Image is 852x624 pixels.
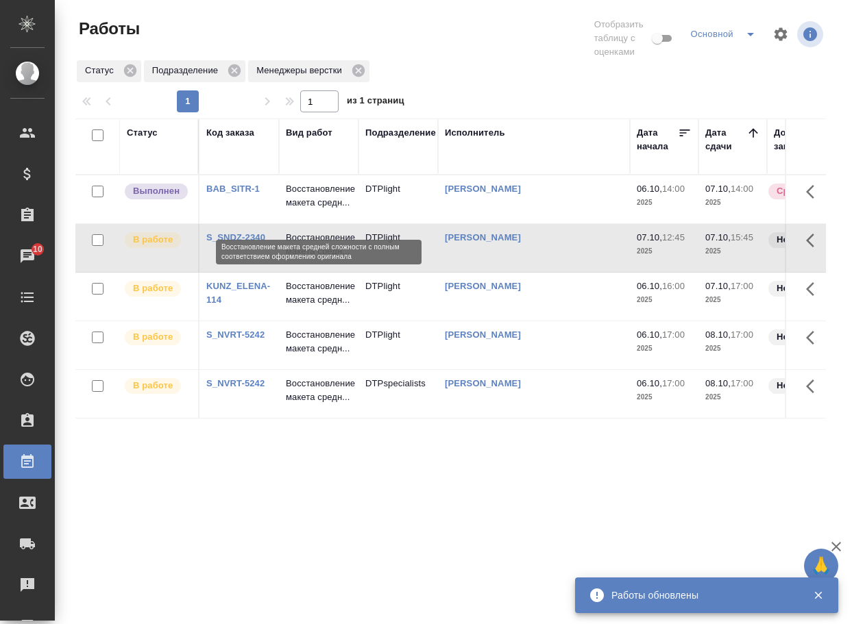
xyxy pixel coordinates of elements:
a: S_NVRT-5242 [206,378,265,388]
p: Восстановление макета средн... [286,377,352,404]
div: Исполнитель выполняет работу [123,377,191,395]
td: DTPlight [358,273,438,321]
div: Менеджеры верстки [248,60,369,82]
p: 08.10, [705,329,731,340]
p: 17:00 [662,378,685,388]
a: S_NVRT-5242 [206,329,265,340]
div: Код заказа [206,126,254,140]
div: Исполнитель завершил работу [123,182,191,201]
span: Отобразить таблицу с оценками [594,18,650,59]
span: 🙏 [810,551,833,580]
p: 2025 [637,196,692,210]
p: Нормальный [777,282,836,295]
span: 10 [25,242,51,256]
td: DTPlight [358,321,438,369]
p: 17:00 [731,378,753,388]
p: 07.10, [705,184,731,194]
p: 2025 [705,245,760,258]
div: Статус [77,60,141,82]
p: Нормальный [777,330,836,344]
p: В работе [133,233,173,247]
div: Работы обновлены [611,588,792,602]
p: 17:00 [731,281,753,291]
p: 2025 [705,390,760,404]
a: [PERSON_NAME] [445,281,521,291]
p: Срочный [777,184,818,198]
a: S_SNDZ-2340 [206,232,265,242]
td: DTPlight [358,175,438,223]
div: Исполнитель выполняет работу [123,328,191,347]
a: 10 [3,239,51,273]
div: Подразделение [365,126,436,140]
p: 2025 [705,342,760,355]
p: 06.10, [637,329,662,340]
p: В работе [133,282,173,295]
a: KUNZ_ELENA-114 [206,281,270,305]
p: 2025 [705,196,760,210]
p: Восстановление макета средн... [286,279,352,307]
button: Закрыть [804,589,832,601]
p: 12:45 [662,232,685,242]
button: 🙏 [804,549,838,583]
p: 07.10, [705,232,731,242]
a: [PERSON_NAME] [445,378,521,388]
div: Вид работ [286,126,332,140]
p: Выполнен [133,184,180,198]
p: Восстановление макета средн... [286,182,352,210]
p: 15:45 [731,232,753,242]
p: 2025 [637,245,692,258]
p: 16:00 [662,281,685,291]
div: Исполнитель [445,126,505,140]
div: Дата сдачи [705,126,746,153]
p: 08.10, [705,378,731,388]
p: 2025 [637,342,692,355]
p: Статус [85,64,119,77]
p: 06.10, [637,378,662,388]
p: 2025 [637,390,692,404]
a: [PERSON_NAME] [445,184,521,194]
p: Нормальный [777,233,836,247]
span: Работы [75,18,140,40]
button: Здесь прячутся важные кнопки [798,273,831,305]
p: 2025 [637,293,692,307]
p: 06.10, [637,281,662,291]
p: Восстановление макета средн... [286,231,352,258]
p: 07.10, [705,281,731,291]
div: Статус [127,126,158,140]
a: [PERSON_NAME] [445,329,521,340]
button: Здесь прячутся важные кнопки [798,321,831,354]
div: split button [687,23,764,45]
span: из 1 страниц [347,92,404,112]
p: 2025 [705,293,760,307]
p: Нормальный [777,379,836,392]
p: 06.10, [637,184,662,194]
div: Исполнитель выполняет работу [123,279,191,298]
button: Здесь прячутся важные кнопки [798,175,831,208]
a: [PERSON_NAME] [445,232,521,242]
p: 14:00 [662,184,685,194]
p: 17:00 [662,329,685,340]
p: 17:00 [731,329,753,340]
div: Подразделение [144,60,245,82]
button: Здесь прячутся важные кнопки [798,370,831,403]
td: DTPspecialists [358,370,438,418]
td: DTPlight [358,224,438,272]
a: BAB_SITR-1 [206,184,260,194]
button: Здесь прячутся важные кнопки [798,224,831,257]
p: В работе [133,330,173,344]
p: 14:00 [731,184,753,194]
p: Менеджеры верстки [256,64,347,77]
p: В работе [133,379,173,392]
p: Подразделение [152,64,223,77]
div: Дата начала [637,126,678,153]
p: 07.10, [637,232,662,242]
div: Доп. статус заказа [774,126,846,153]
p: Восстановление макета средн... [286,328,352,355]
